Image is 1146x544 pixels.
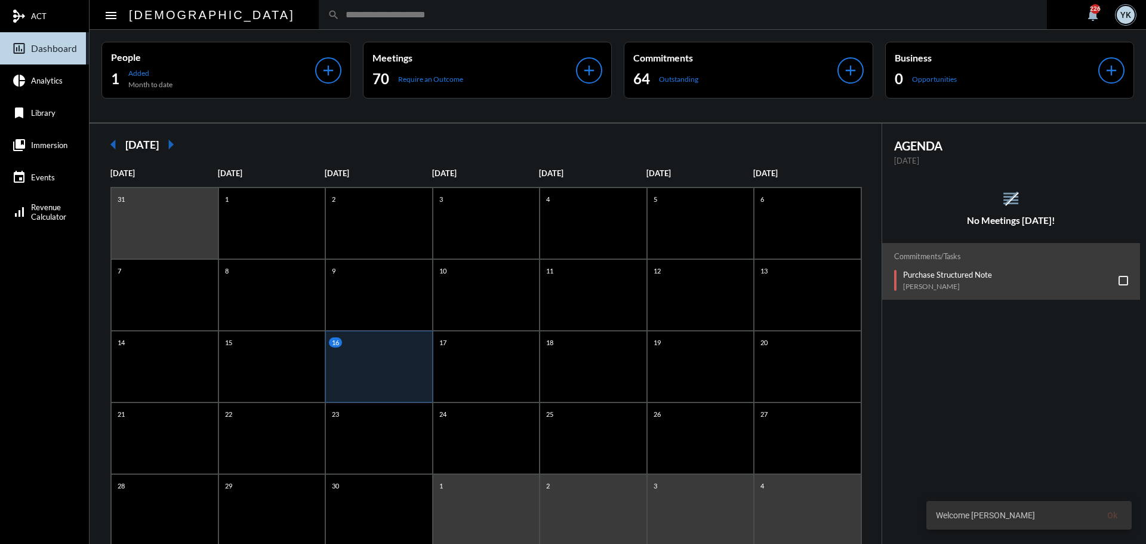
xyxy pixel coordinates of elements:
[99,3,123,27] button: Toggle sidenav
[31,76,63,85] span: Analytics
[325,168,432,178] p: [DATE]
[110,168,218,178] p: [DATE]
[31,43,77,54] span: Dashboard
[328,9,340,21] mat-icon: search
[31,11,47,21] span: ACT
[757,337,771,348] p: 20
[372,52,577,63] p: Meetings
[398,75,463,84] p: Require an Outcome
[894,139,1129,153] h2: AGENDA
[757,409,771,419] p: 27
[115,194,128,204] p: 31
[31,202,66,222] span: Revenue Calculator
[128,69,172,78] p: Added
[436,481,446,491] p: 1
[757,194,767,204] p: 6
[1103,62,1120,79] mat-icon: add
[104,8,118,23] mat-icon: Side nav toggle icon
[31,108,56,118] span: Library
[12,73,26,88] mat-icon: pie_chart
[543,266,556,276] p: 11
[903,282,992,291] p: [PERSON_NAME]
[581,62,597,79] mat-icon: add
[936,509,1035,521] span: Welcome [PERSON_NAME]
[651,194,660,204] p: 5
[329,481,342,491] p: 30
[659,75,698,84] p: Outstanding
[543,409,556,419] p: 25
[12,106,26,120] mat-icon: bookmark
[432,168,540,178] p: [DATE]
[436,409,449,419] p: 24
[128,80,172,89] p: Month to date
[436,266,449,276] p: 10
[111,51,315,63] p: People
[31,173,55,182] span: Events
[101,133,125,156] mat-icon: arrow_left
[329,266,338,276] p: 9
[436,194,446,204] p: 3
[115,337,128,348] p: 14
[543,194,553,204] p: 4
[436,337,449,348] p: 17
[543,481,553,491] p: 2
[753,168,861,178] p: [DATE]
[129,5,295,24] h2: [DEMOGRAPHIC_DATA]
[12,170,26,185] mat-icon: event
[651,266,664,276] p: 12
[903,270,992,279] p: Purchase Structured Note
[842,62,859,79] mat-icon: add
[539,168,646,178] p: [DATE]
[1107,511,1117,520] span: Ok
[912,75,957,84] p: Opportunities
[1098,505,1127,526] button: Ok
[329,409,342,419] p: 23
[222,409,235,419] p: 22
[222,194,232,204] p: 1
[12,9,26,23] mat-icon: mediation
[651,337,664,348] p: 19
[757,481,767,491] p: 4
[31,140,67,150] span: Immersion
[651,481,660,491] p: 3
[646,168,754,178] p: [DATE]
[651,409,664,419] p: 26
[159,133,183,156] mat-icon: arrow_right
[12,41,26,56] mat-icon: insert_chart_outlined
[1001,189,1021,208] mat-icon: reorder
[222,337,235,348] p: 15
[543,337,556,348] p: 18
[894,252,1129,261] h2: Commitments/Tasks
[115,409,128,419] p: 21
[12,205,26,219] mat-icon: signal_cellular_alt
[329,337,342,348] p: 16
[320,62,337,79] mat-icon: add
[111,69,119,88] h2: 1
[115,266,124,276] p: 7
[115,481,128,491] p: 28
[894,156,1129,165] p: [DATE]
[633,52,837,63] p: Commitments
[222,481,235,491] p: 29
[882,215,1141,226] h5: No Meetings [DATE]!
[1090,4,1100,14] div: 226
[1086,8,1100,22] mat-icon: notifications
[895,52,1099,63] p: Business
[633,69,650,88] h2: 64
[757,266,771,276] p: 13
[895,69,903,88] h2: 0
[12,138,26,152] mat-icon: collections_bookmark
[1117,6,1135,24] div: YK
[218,168,325,178] p: [DATE]
[329,194,338,204] p: 2
[222,266,232,276] p: 8
[125,138,159,151] h2: [DATE]
[372,69,389,88] h2: 70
